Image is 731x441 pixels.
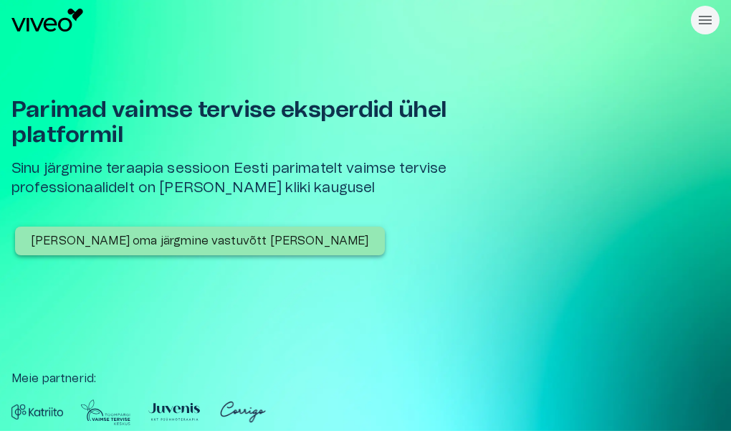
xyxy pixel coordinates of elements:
[148,399,200,426] img: Partner logo
[11,98,476,148] h1: Parimad vaimse tervise eksperdid ühel platformil
[217,399,269,426] img: Partner logo
[11,399,63,426] img: Partner logo
[11,370,720,387] p: Meie partnerid :
[15,227,385,255] button: [PERSON_NAME] oma järgmine vastuvõtt [PERSON_NAME]
[11,159,476,197] h5: Sinu järgmine teraapia sessioon Eesti parimatelt vaimse tervise professionaalidelt on [PERSON_NAM...
[11,9,83,32] img: Viveo logo
[691,6,720,34] button: Rippmenüü nähtavus
[11,9,685,32] a: Navigate to homepage
[80,399,131,426] img: Partner logo
[31,232,369,250] p: [PERSON_NAME] oma järgmine vastuvõtt [PERSON_NAME]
